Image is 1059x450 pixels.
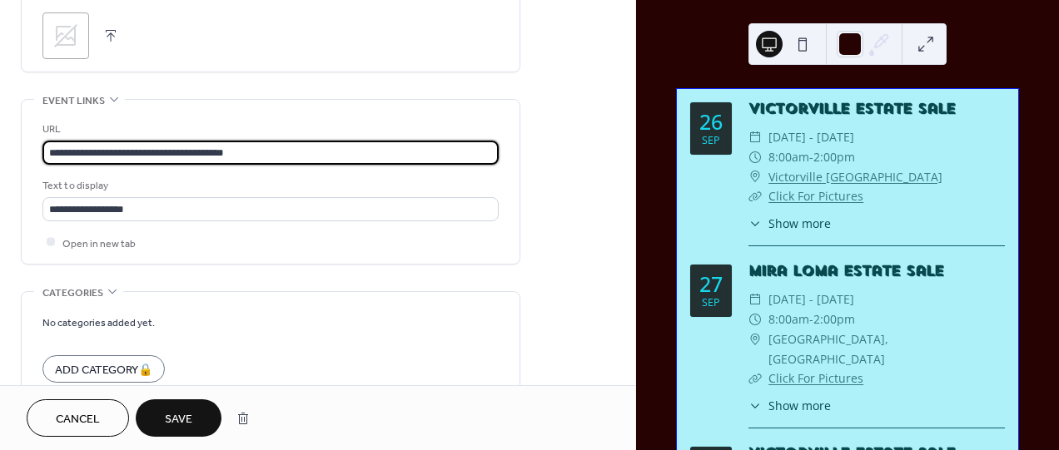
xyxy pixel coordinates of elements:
div: ​ [748,167,762,187]
button: ​Show more [748,397,831,414]
div: ​ [748,329,762,349]
span: [DATE] - [DATE] [768,127,854,147]
div: 26 [699,111,723,132]
span: - [809,309,813,329]
span: - [809,147,813,167]
div: ​ [748,215,762,232]
a: Mira Loma Estate Sale [748,262,943,279]
span: [DATE] - [DATE] [768,289,854,309]
div: 27 [699,274,723,294]
a: Victorville [GEOGRAPHIC_DATA] [768,167,942,187]
div: Sep [702,298,720,309]
span: No categories added yet. [42,314,155,331]
div: ​ [748,309,762,329]
button: ​Show more [748,215,831,232]
span: 2:00pm [813,309,855,329]
span: 8:00am [768,309,809,329]
div: ​ [748,397,762,414]
span: Event links [42,92,105,110]
a: Click For Pictures [768,188,863,204]
div: Text to display [42,177,495,195]
div: Sep [702,136,720,146]
button: Cancel [27,399,129,437]
span: Show more [768,397,831,414]
span: Save [165,411,192,428]
span: 2:00pm [813,147,855,167]
a: Click For Pictures [768,370,863,386]
a: Victorville Estate Sale [748,100,955,117]
div: ​ [748,289,762,309]
span: [GEOGRAPHIC_DATA], [GEOGRAPHIC_DATA] [768,329,1005,369]
button: Save [136,399,221,437]
span: Categories [42,284,103,302]
span: 8:00am [768,147,809,167]
div: URL [42,121,495,138]
div: ​ [748,186,762,206]
div: ​ [748,127,762,147]
div: ​ [748,147,762,167]
span: Open in new tab [62,235,136,252]
span: Show more [768,215,831,232]
div: ; [42,12,89,59]
span: Cancel [56,411,100,428]
div: ​ [748,368,762,388]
